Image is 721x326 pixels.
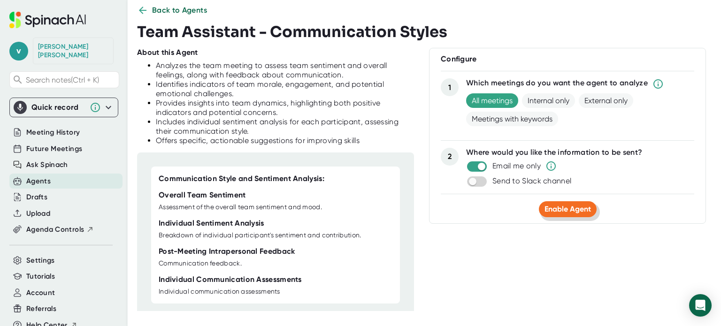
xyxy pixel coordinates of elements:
[492,176,571,186] div: Send to Slack channel
[545,205,591,213] span: Enable Agent
[14,98,114,117] div: Quick record
[522,93,575,108] span: Internal only
[26,144,82,154] button: Future Meetings
[159,247,295,256] div: Post-Meeting Intrapersonal Feedback
[156,99,414,117] div: Provides insights into team dynamics, highlighting both positive indicators and potential concerns.
[156,117,414,136] div: Includes individual sentiment analysis for each participant, assessing their communication style.
[492,161,541,171] div: Email me only
[26,208,50,219] button: Upload
[137,23,447,41] h3: Team Assistant - Communication Styles
[26,76,116,84] span: Search notes (Ctrl + K)
[159,174,324,183] div: Communication Style and Sentiment Analysis:
[159,190,246,200] div: Overall Team Sentiment
[156,61,414,80] div: Analyzes the team meeting to assess team sentiment and overall feelings, along with feedback abou...
[159,275,302,284] div: Individual Communication Assessments
[159,219,264,228] div: Individual Sentiment Analysis
[26,288,55,298] button: Account
[539,201,597,217] button: Enable Agent
[26,303,56,314] button: Referrals
[31,103,85,112] div: Quick record
[26,255,55,266] button: Settings
[159,288,280,296] div: Individual communication assessments
[441,78,459,96] div: 1
[26,176,51,187] button: Agents
[466,78,648,90] div: Which meetings do you want the agent to analyze
[26,224,84,235] span: Agenda Controls
[466,148,694,157] div: Where would you like the information to be sent?
[26,127,80,138] button: Meeting History
[156,136,414,145] div: Offers specific, actionable suggestions for improving skills
[137,48,198,57] div: About this Agent
[38,43,108,59] div: Vicki Hoff
[159,203,322,212] div: Assessment of the overall team sentiment and mood.
[579,93,633,108] span: External only
[159,259,242,268] div: Communication feedback.
[152,5,207,16] span: Back to Agents
[26,192,47,203] button: Drafts
[466,93,518,108] span: All meetings
[441,148,459,166] div: 2
[441,54,694,64] div: Configure
[26,224,94,235] button: Agenda Controls
[26,159,68,170] button: Ask Spinach
[137,5,207,16] button: Back to Agents
[26,271,55,282] button: Tutorials
[9,42,28,61] span: v
[689,294,712,317] div: Open Intercom Messenger
[466,112,558,126] span: Meetings with keywords
[159,231,361,240] div: Breakdown of individual participant's sentiment and contribution.
[156,80,414,99] div: Identifies indicators of team morale, engagement, and potential emotional challenges.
